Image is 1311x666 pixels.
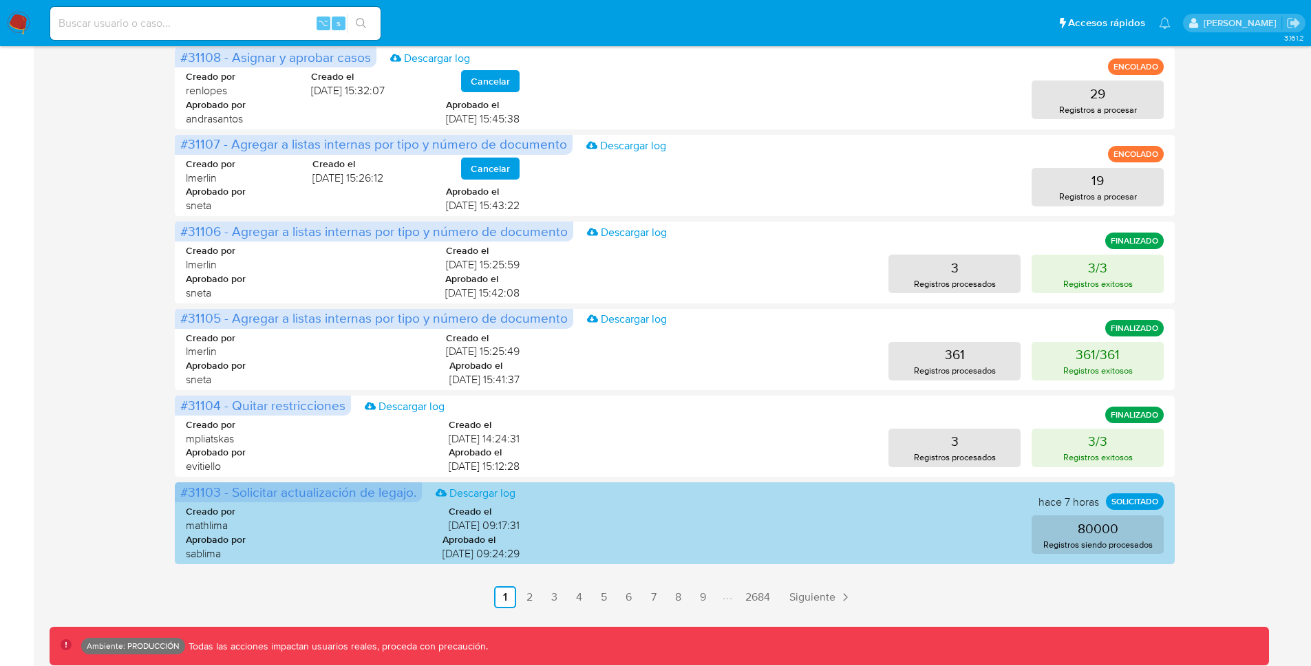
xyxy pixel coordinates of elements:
a: Notificaciones [1159,17,1171,29]
p: jorge.diazserrato@mercadolibre.com.co [1204,17,1281,30]
input: Buscar usuario o caso... [50,14,381,32]
span: Accesos rápidos [1068,16,1145,30]
span: ⌥ [318,17,328,30]
p: Todas las acciones impactan usuarios reales, proceda con precaución. [185,640,488,653]
a: Salir [1286,16,1301,30]
button: search-icon [347,14,375,33]
p: Ambiente: PRODUCCIÓN [87,643,180,649]
span: s [337,17,341,30]
span: 3.161.2 [1284,32,1304,43]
